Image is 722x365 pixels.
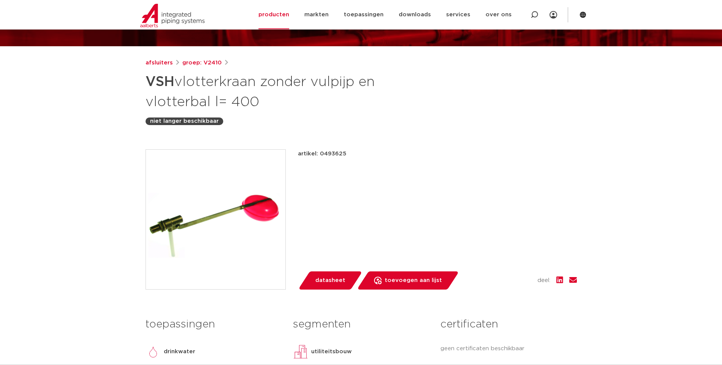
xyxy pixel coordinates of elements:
[315,274,345,287] span: datasheet
[537,276,550,285] span: deel:
[440,317,576,332] h3: certificaten
[311,347,352,356] p: utiliteitsbouw
[146,58,173,67] a: afsluiters
[440,344,576,353] p: geen certificaten beschikbaar
[182,58,222,67] a: groep: V2410
[146,344,161,359] img: drinkwater
[298,149,346,158] p: artikel: 0493625
[146,317,282,332] h3: toepassingen
[146,150,285,289] img: Product Image for VSH vlotterkraan zonder vulpijp en vlotterbal l= 400
[298,271,362,290] a: datasheet
[150,117,219,126] p: niet langer beschikbaar
[164,347,195,356] p: drinkwater
[293,344,308,359] img: utiliteitsbouw
[146,75,174,89] strong: VSH
[146,70,430,111] h1: vlotterkraan zonder vulpijp en vlotterbal l= 400
[385,274,442,287] span: toevoegen aan lijst
[293,317,429,332] h3: segmenten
